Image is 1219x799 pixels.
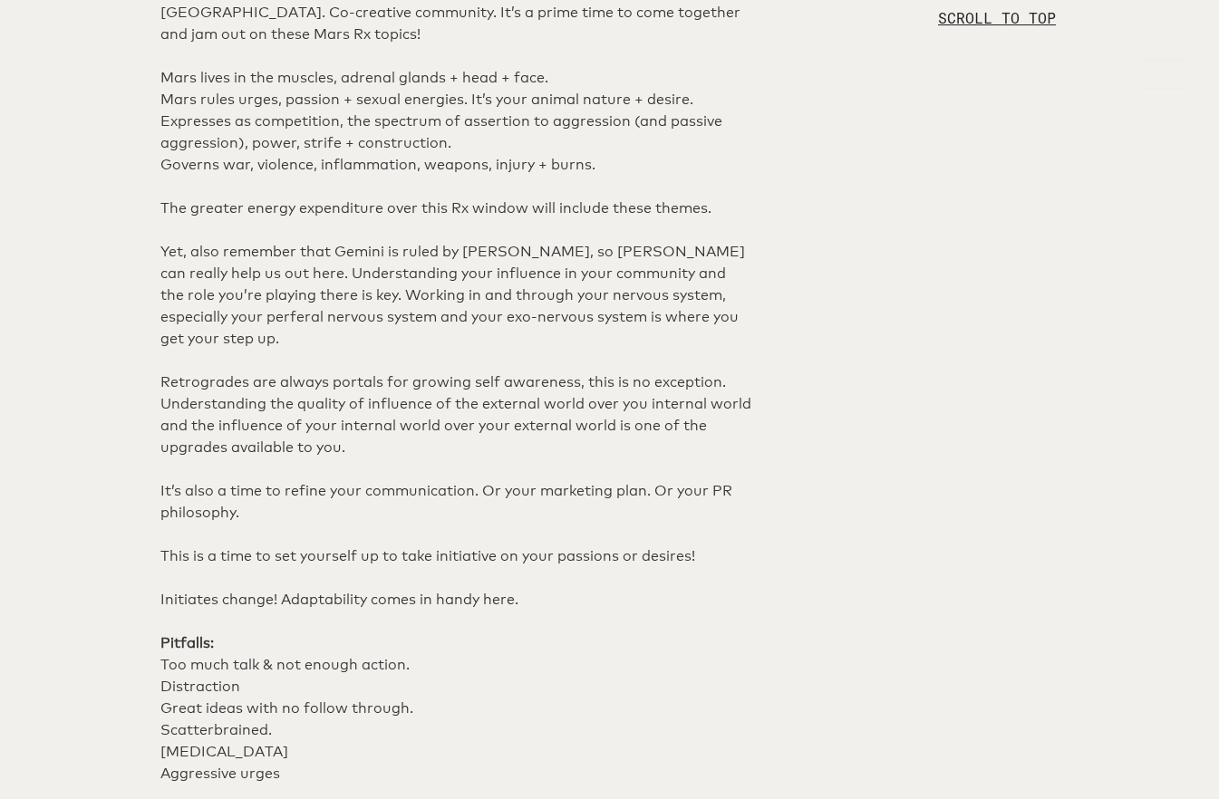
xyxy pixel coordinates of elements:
[160,111,752,154] p: Expresses as competition, the spectrum of assertion to aggression (and passive aggression), power...
[160,480,752,524] p: It’s also a time to refine your communication. Or your marketing plan. Or your PR philosophy.
[160,763,752,785] p: Aggressive urges
[160,741,752,763] p: [MEDICAL_DATA]
[160,154,752,176] p: Governs war, violence, inflammation, weapons, injury + burns.
[160,67,752,89] p: Mars lives in the muscles, adrenal glands + head + face.
[160,634,214,651] strong: Pitfalls:
[160,589,752,611] p: Initiates change! Adaptability comes in handy here.
[160,698,752,719] p: Great ideas with no follow through.
[160,371,752,458] p: Retrogrades are always portals for growing self awareness, this is no exception. Understanding th...
[938,7,1056,29] p: SCROLL TO TOP
[160,654,752,676] p: Too much talk & not enough action.
[160,241,752,350] p: Yet, also remember that Gemini is ruled by [PERSON_NAME], so [PERSON_NAME] can really help us out...
[160,545,752,567] p: This is a time to set yourself up to take initiative on your passions or desires!
[160,676,752,698] p: Distraction
[160,197,752,219] p: The greater energy expenditure over this Rx window will include these themes.
[160,719,752,741] p: Scatterbrained.
[160,89,752,111] p: Mars rules urges, passion + sexual energies. It’s your animal nature + desire.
